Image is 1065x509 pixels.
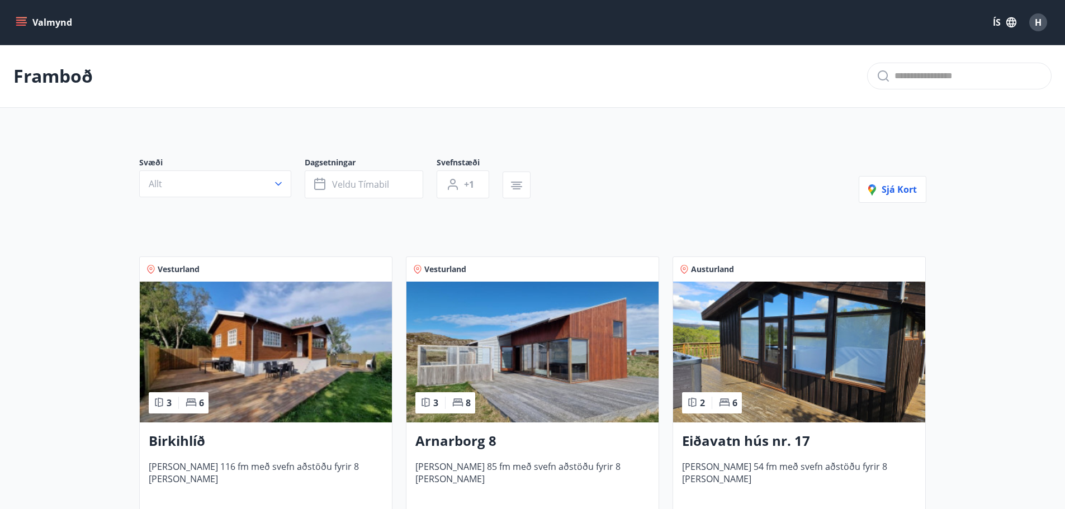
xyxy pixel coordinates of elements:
span: [PERSON_NAME] 85 fm með svefn aðstöðu fyrir 8 [PERSON_NAME] [415,460,650,497]
span: Svæði [139,157,305,170]
span: 6 [732,397,737,409]
h3: Arnarborg 8 [415,431,650,451]
p: Framboð [13,64,93,88]
span: 2 [700,397,705,409]
img: Paella dish [673,282,925,422]
span: +1 [464,178,474,191]
button: menu [13,12,77,32]
img: Paella dish [406,282,659,422]
span: Svefnstæði [437,157,503,170]
span: Dagsetningar [305,157,437,170]
span: Vesturland [424,264,466,275]
span: Allt [149,178,162,190]
button: ÍS [987,12,1023,32]
button: Veldu tímabil [305,170,423,198]
span: Sjá kort [868,183,917,196]
button: H [1025,9,1052,36]
span: H [1035,16,1042,28]
h3: Birkihlíð [149,431,383,451]
span: Vesturland [158,264,200,275]
button: Allt [139,170,291,197]
button: +1 [437,170,489,198]
span: 8 [466,397,471,409]
span: [PERSON_NAME] 54 fm með svefn aðstöðu fyrir 8 [PERSON_NAME] [682,460,916,497]
img: Paella dish [140,282,392,422]
span: 3 [167,397,172,409]
span: 3 [433,397,438,409]
span: Austurland [691,264,734,275]
span: 6 [199,397,204,409]
span: [PERSON_NAME] 116 fm með svefn aðstöðu fyrir 8 [PERSON_NAME] [149,460,383,497]
span: Veldu tímabil [332,178,389,191]
button: Sjá kort [859,176,926,203]
h3: Eiðavatn hús nr. 17 [682,431,916,451]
